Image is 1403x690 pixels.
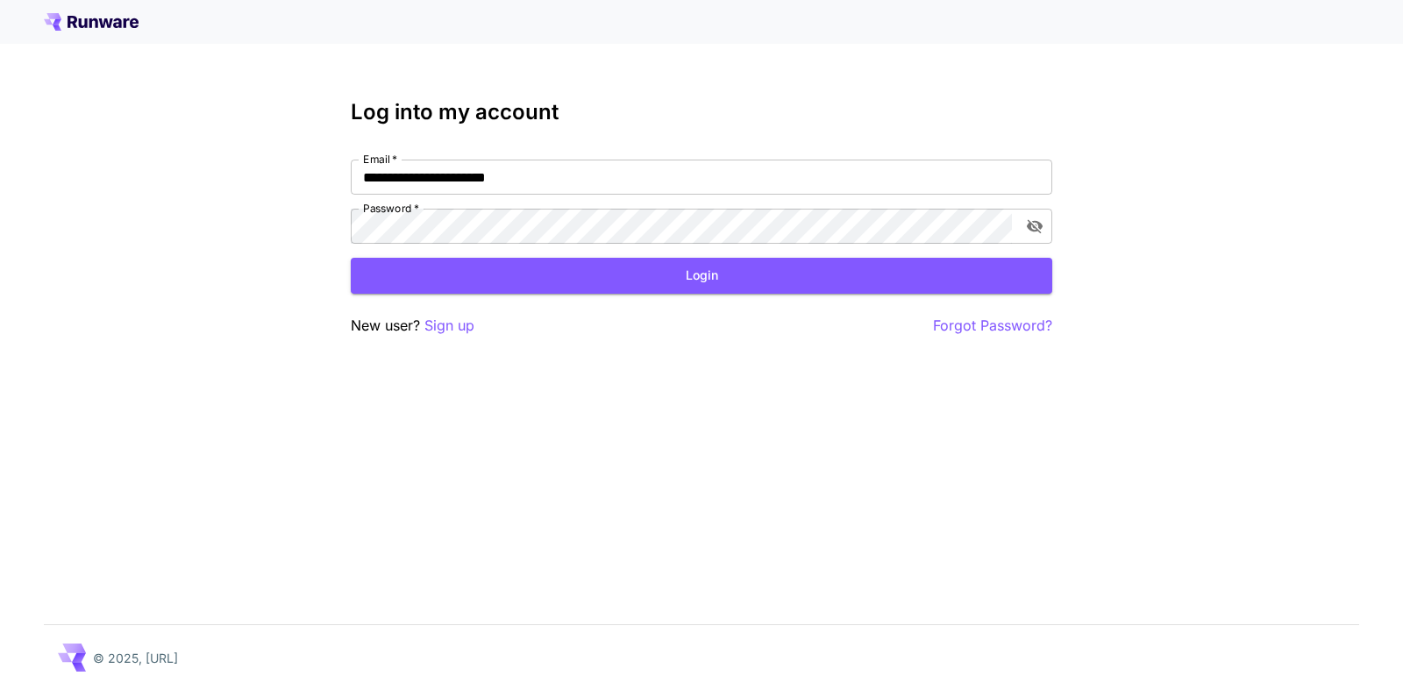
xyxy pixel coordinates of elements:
[933,315,1052,337] button: Forgot Password?
[363,201,419,216] label: Password
[1019,210,1050,242] button: toggle password visibility
[363,152,397,167] label: Email
[424,315,474,337] button: Sign up
[351,258,1052,294] button: Login
[351,315,474,337] p: New user?
[93,649,178,667] p: © 2025, [URL]
[351,100,1052,124] h3: Log into my account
